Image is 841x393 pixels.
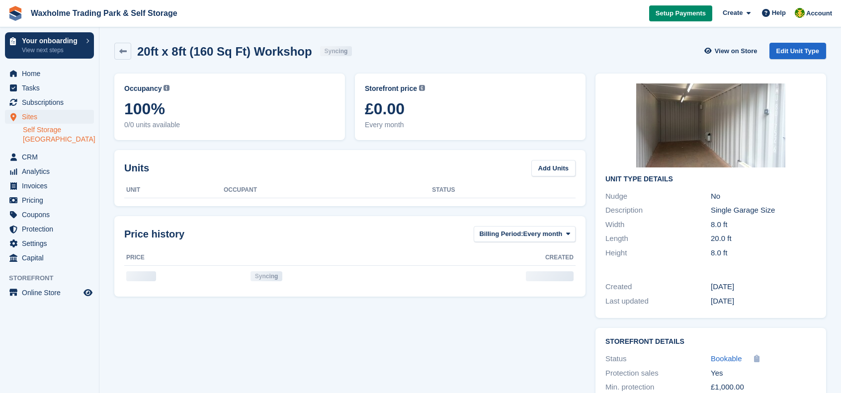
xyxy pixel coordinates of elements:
span: Analytics [22,164,82,178]
div: Yes [711,368,816,379]
div: No [711,191,816,202]
div: Syncing [320,46,352,56]
div: 8.0 ft [711,219,816,231]
span: Capital [22,251,82,265]
a: menu [5,67,94,80]
span: 0/0 units available [124,120,335,130]
div: Last updated [605,296,711,307]
img: icon-info-grey-7440780725fd019a000dd9b08b2336e03edf1995a4989e88bcd33f0948082b44.svg [419,85,425,91]
span: Online Store [22,286,82,300]
a: Self Storage [GEOGRAPHIC_DATA] [23,125,94,144]
h2: Storefront Details [605,338,816,346]
div: 8.0 ft [711,247,816,259]
th: Price [124,250,249,266]
div: [DATE] [711,296,816,307]
span: Every month [523,229,563,239]
h2: Unit Type details [605,175,816,183]
span: Bookable [711,354,742,363]
img: stora-icon-8386f47178a22dfd0bd8f6a31ec36ba5ce8667c1dd55bd0f319d3a0aa187defe.svg [8,6,23,21]
a: menu [5,251,94,265]
img: Waxholme Self Storage [795,8,805,18]
p: Your onboarding [22,37,81,44]
span: Pricing [22,193,82,207]
a: Bookable [711,353,742,365]
div: Description [605,205,711,216]
a: Add Units [531,160,576,176]
span: Create [723,8,743,18]
div: Width [605,219,711,231]
div: Nudge [605,191,711,202]
a: Edit Unit Type [769,43,826,59]
span: Invoices [22,179,82,193]
span: Billing Period: [479,229,523,239]
a: menu [5,164,94,178]
div: Status [605,353,711,365]
img: 20ft%20+%20lights.jpg [636,83,785,167]
div: Height [605,247,711,259]
span: Help [772,8,786,18]
div: Min. protection [605,382,711,393]
th: Occupant [224,182,432,198]
span: CRM [22,150,82,164]
img: icon-info-grey-7440780725fd019a000dd9b08b2336e03edf1995a4989e88bcd33f0948082b44.svg [164,85,169,91]
span: Tasks [22,81,82,95]
a: Waxholme Trading Park & Self Storage [27,5,181,21]
a: menu [5,286,94,300]
span: Account [806,8,832,18]
a: menu [5,81,94,95]
span: View on Store [715,46,757,56]
div: Length [605,233,711,244]
a: menu [5,222,94,236]
h2: 20ft x 8ft (160 Sq Ft) Workshop [137,45,312,58]
a: Preview store [82,287,94,299]
div: Created [605,281,711,293]
span: Sites [22,110,82,124]
button: Billing Period: Every month [474,226,576,242]
div: Protection sales [605,368,711,379]
span: Setup Payments [656,8,706,18]
p: View next steps [22,46,81,55]
div: Syncing [251,271,283,281]
span: Every month [365,120,576,130]
span: 100% [124,100,335,118]
a: Setup Payments [649,5,712,22]
a: menu [5,95,94,109]
th: Unit [124,182,224,198]
span: Home [22,67,82,80]
span: Protection [22,222,82,236]
a: menu [5,236,94,250]
span: £0.00 [365,100,576,118]
span: Price history [124,227,184,241]
span: Settings [22,236,82,250]
span: Storefront [9,273,99,283]
span: Subscriptions [22,95,82,109]
a: menu [5,150,94,164]
div: Single Garage Size [711,205,816,216]
a: menu [5,208,94,222]
span: Storefront price [365,83,417,94]
span: Created [545,253,574,262]
a: menu [5,110,94,124]
div: [DATE] [711,281,816,293]
a: View on Store [703,43,761,59]
span: Occupancy [124,83,162,94]
div: £1,000.00 [711,382,816,393]
a: menu [5,179,94,193]
span: Coupons [22,208,82,222]
div: 20.0 ft [711,233,816,244]
a: Your onboarding View next steps [5,32,94,59]
h2: Units [124,160,149,175]
a: menu [5,193,94,207]
th: Status [432,182,576,198]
